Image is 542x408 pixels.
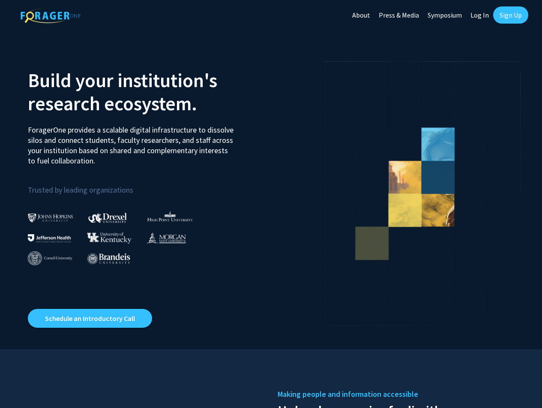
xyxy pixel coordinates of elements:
[21,8,81,23] img: ForagerOne Logo
[87,253,130,264] img: Brandeis University
[28,309,152,328] a: Opens in a new tab
[278,388,522,401] h5: Making people and information accessible
[147,211,193,221] img: High Point University
[28,213,73,222] img: Johns Hopkins University
[88,213,127,223] img: Drexel University
[87,232,132,244] img: University of Kentucky
[147,232,186,243] img: Morgan State University
[28,173,265,196] p: Trusted by leading organizations
[28,234,71,242] img: Thomas Jefferson University
[28,118,236,166] p: ForagerOne provides a scalable digital infrastructure to dissolve silos and connect students, fac...
[28,251,72,266] img: Cornell University
[28,69,265,115] h2: Build your institution's research ecosystem.
[493,6,528,24] a: Sign Up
